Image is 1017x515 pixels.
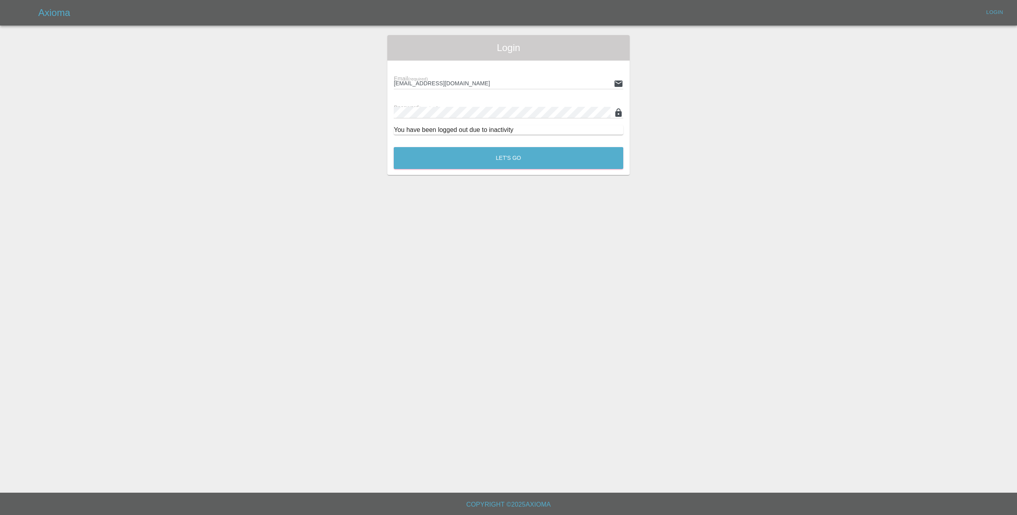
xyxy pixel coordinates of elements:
[982,6,1007,19] a: Login
[394,125,623,135] div: You have been logged out due to inactivity
[38,6,70,19] h5: Axioma
[394,147,623,169] button: Let's Go
[419,106,439,110] small: (required)
[394,75,428,82] span: Email
[408,77,428,81] small: (required)
[6,499,1011,510] h6: Copyright © 2025 Axioma
[394,104,438,111] span: Password
[394,41,623,54] span: Login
